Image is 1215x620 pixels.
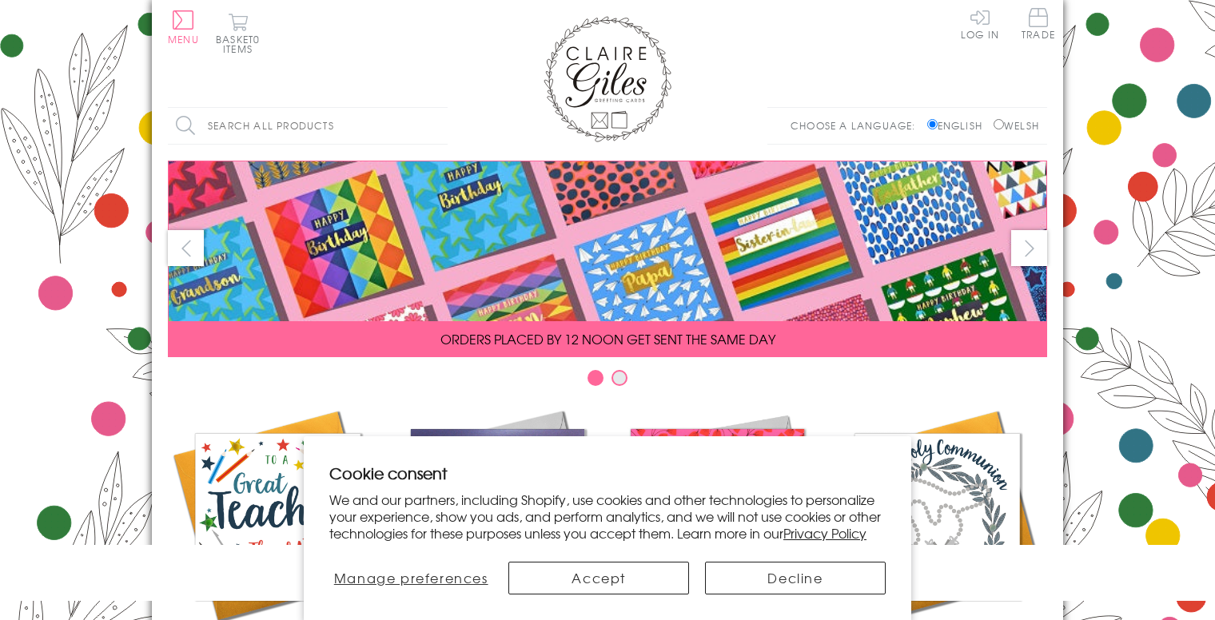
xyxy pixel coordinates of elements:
button: Menu [168,10,199,44]
p: We and our partners, including Shopify, use cookies and other technologies to personalize your ex... [329,491,886,541]
label: Welsh [994,118,1039,133]
button: Manage preferences [329,562,492,594]
button: prev [168,230,204,266]
button: Accept [508,562,689,594]
button: Carousel Page 2 [611,370,627,386]
span: Manage preferences [334,568,488,587]
div: Carousel Pagination [168,369,1047,394]
button: next [1011,230,1047,266]
button: Decline [705,562,886,594]
a: Privacy Policy [783,523,866,542]
input: Search [432,108,448,144]
span: Trade [1022,8,1055,39]
span: 0 items [223,32,260,56]
input: English [927,119,938,129]
span: Menu [168,32,199,46]
label: English [927,118,990,133]
h2: Cookie consent [329,462,886,484]
button: Basket0 items [216,13,260,54]
a: Trade [1022,8,1055,42]
img: Claire Giles Greetings Cards [544,16,671,142]
button: Carousel Page 1 (Current Slide) [588,370,604,386]
p: Choose a language: [791,118,924,133]
input: Search all products [168,108,448,144]
a: Log In [961,8,999,39]
input: Welsh [994,119,1004,129]
span: ORDERS PLACED BY 12 NOON GET SENT THE SAME DAY [440,329,775,348]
